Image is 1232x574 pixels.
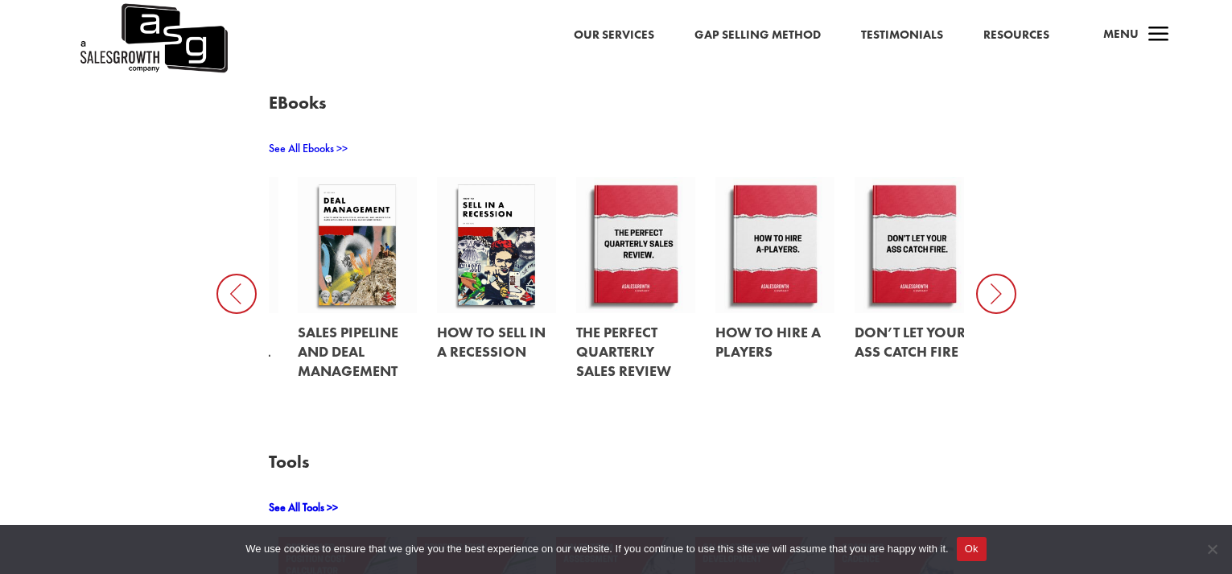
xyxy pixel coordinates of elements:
h3: Tools [269,453,964,479]
a: Gap Selling Method [694,25,821,46]
a: Resources [983,25,1049,46]
button: Ok [957,537,987,561]
a: Testimonials [861,25,943,46]
a: See All Ebooks >> [269,141,348,155]
a: Our Services [574,25,654,46]
a: See All Tools >> [269,500,338,514]
span: Menu [1103,26,1139,42]
span: a [1143,19,1175,52]
span: We use cookies to ensure that we give you the best experience on our website. If you continue to ... [245,541,948,557]
span: No [1204,541,1220,557]
h3: EBooks [269,94,964,120]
